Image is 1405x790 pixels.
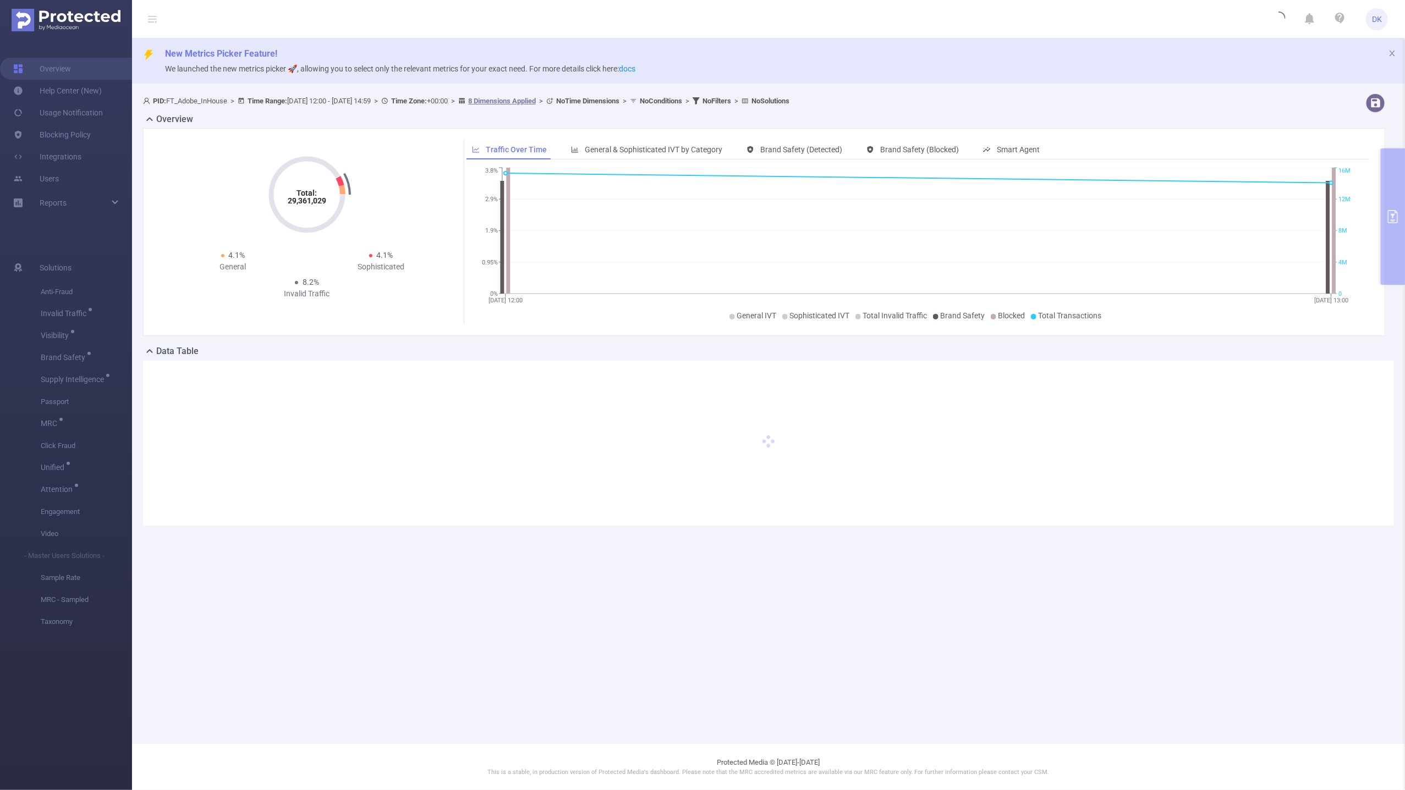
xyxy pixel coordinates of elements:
[143,49,154,60] i: icon: thunderbolt
[41,310,90,317] span: Invalid Traffic
[156,345,199,358] h2: Data Table
[731,97,742,105] span: >
[619,64,635,73] a: docs
[229,251,245,259] span: 4.1%
[227,97,238,105] span: >
[391,97,427,105] b: Time Zone:
[1039,311,1102,320] span: Total Transactions
[371,97,381,105] span: >
[468,97,536,105] u: 8 Dimensions Applied
[751,97,789,105] b: No Solutions
[377,251,393,259] span: 4.1%
[41,501,132,523] span: Engagement
[41,419,61,427] span: MRC
[41,391,132,413] span: Passport
[233,288,381,300] div: Invalid Traffic
[41,435,132,457] span: Click Fraud
[41,523,132,545] span: Video
[760,145,842,154] span: Brand Safety (Detected)
[41,567,132,589] span: Sample Rate
[485,168,498,175] tspan: 3.8%
[556,97,619,105] b: No Time Dimensions
[1388,47,1396,59] button: icon: close
[297,189,317,197] tspan: Total:
[41,353,89,361] span: Brand Safety
[536,97,546,105] span: >
[41,485,76,493] span: Attention
[682,97,693,105] span: >
[132,743,1405,790] footer: Protected Media © [DATE]-[DATE]
[153,97,166,105] b: PID:
[490,290,498,297] tspan: 0%
[640,97,682,105] b: No Conditions
[41,281,132,303] span: Anti-Fraud
[41,589,132,611] span: MRC - Sampled
[998,311,1025,320] span: Blocked
[1372,8,1382,30] span: DK
[1272,12,1286,27] i: icon: loading
[143,97,153,104] i: icon: user
[165,48,277,59] span: New Metrics Picker Feature!
[41,463,68,471] span: Unified
[13,146,81,168] a: Integrations
[941,311,985,320] span: Brand Safety
[303,278,319,286] span: 8.2%
[737,311,777,320] span: General IVT
[790,311,850,320] span: Sophisticated IVT
[41,375,108,383] span: Supply Intelligence
[13,102,103,124] a: Usage Notification
[13,124,91,146] a: Blocking Policy
[702,97,731,105] b: No Filters
[40,198,67,207] span: Reports
[448,97,458,105] span: >
[472,146,480,153] i: icon: line-chart
[1314,297,1348,304] tspan: [DATE] 13:00
[248,97,287,105] b: Time Range:
[165,64,635,73] span: We launched the new metrics picker 🚀, allowing you to select only the relevant metrics for your e...
[997,145,1040,154] span: Smart Agent
[307,261,455,273] div: Sophisticated
[1388,49,1396,57] i: icon: close
[619,97,630,105] span: >
[13,168,59,190] a: Users
[485,196,498,203] tspan: 2.9%
[13,80,102,102] a: Help Center (New)
[41,611,132,633] span: Taxonomy
[40,257,72,279] span: Solutions
[489,297,523,304] tspan: [DATE] 12:00
[12,9,120,31] img: Protected Media
[13,58,71,80] a: Overview
[159,261,307,273] div: General
[40,192,67,214] a: Reports
[585,145,722,154] span: General & Sophisticated IVT by Category
[1338,228,1347,235] tspan: 8M
[1338,196,1351,203] tspan: 12M
[863,311,927,320] span: Total Invalid Traffic
[160,768,1377,777] p: This is a stable, in production version of Protected Media's dashboard. Please note that the MRC ...
[880,145,959,154] span: Brand Safety (Blocked)
[486,145,547,154] span: Traffic Over Time
[1338,259,1347,266] tspan: 4M
[485,228,498,235] tspan: 1.9%
[288,196,326,205] tspan: 29,361,029
[571,146,579,153] i: icon: bar-chart
[1338,290,1342,297] tspan: 0
[41,332,73,339] span: Visibility
[1338,168,1351,175] tspan: 16M
[482,259,498,266] tspan: 0.95%
[156,113,193,126] h2: Overview
[143,97,789,105] span: FT_Adobe_InHouse [DATE] 12:00 - [DATE] 14:59 +00:00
